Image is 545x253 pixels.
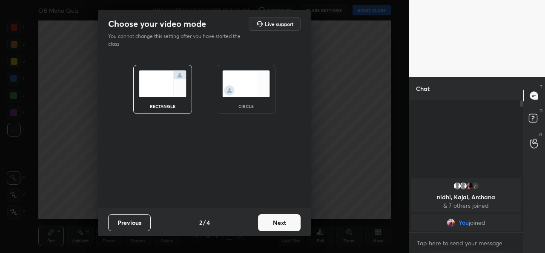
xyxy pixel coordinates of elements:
[108,18,206,29] h2: Choose your video mode
[108,32,246,48] p: You cannot change this setting after you have started the class
[416,202,516,209] p: & 7 others joined
[416,194,516,201] p: nidhi, Kajal, Archana
[459,182,468,190] img: default.png
[203,218,206,227] h4: /
[258,214,301,231] button: Next
[447,218,455,227] img: 820eccca3c02444c8dae7cf635fb5d2a.jpg
[222,70,270,97] img: circleScreenIcon.acc0effb.svg
[229,104,263,108] div: circle
[465,182,473,190] img: 7b048414352a4fedbc933fdf7bdc088c.jpg
[540,84,542,90] p: T
[539,108,542,114] p: D
[459,219,469,226] span: You
[207,218,210,227] h4: 4
[146,104,180,108] div: rectangle
[469,219,485,226] span: joined
[453,182,462,190] img: default.png
[199,218,202,227] h4: 2
[108,214,151,231] button: Previous
[265,21,293,26] h5: Live support
[409,77,436,100] p: Chat
[471,182,479,190] div: 7
[539,131,542,138] p: G
[409,177,523,233] div: grid
[139,70,186,97] img: normalScreenIcon.ae25ed63.svg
